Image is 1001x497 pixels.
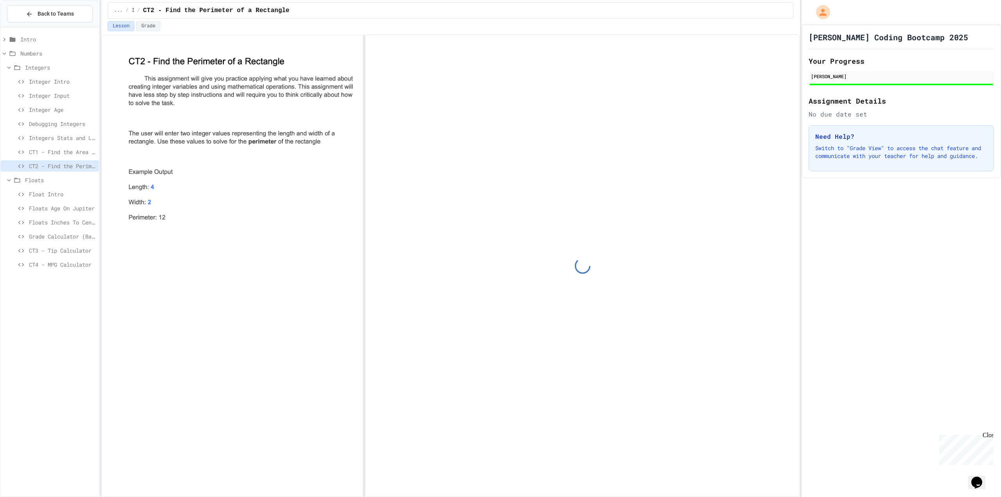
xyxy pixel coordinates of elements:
span: Integers [132,7,134,14]
div: No due date set [809,109,994,119]
span: CT4 - MPG Calculator [29,260,96,269]
span: Numbers [20,49,96,57]
span: Integer Input [29,92,96,100]
h2: Your Progress [809,56,994,66]
iframe: chat widget [936,432,993,465]
div: [PERSON_NAME] [811,73,992,80]
span: Float Intro [29,190,96,198]
span: / [126,7,129,14]
span: CT2 - Find the Perimeter of a Rectangle [143,6,289,15]
h3: Need Help? [815,132,987,141]
span: Back to Teams [38,10,74,18]
span: / [137,7,140,14]
span: Intro [20,35,96,43]
button: Lesson [108,21,135,31]
span: Debugging Integers [29,120,96,128]
span: Integer Age [29,106,96,114]
span: Integers [25,63,96,72]
span: Grade Calculator (Basic) [29,232,96,240]
span: Integer Intro [29,77,96,86]
div: My Account [808,3,832,21]
button: Back to Teams [7,5,93,22]
h2: Assignment Details [809,95,994,106]
span: Integers Stats and Leveling [29,134,96,142]
span: ... [114,7,123,14]
h1: [PERSON_NAME] Coding Bootcamp 2025 [809,32,968,43]
span: Floats [25,176,96,184]
span: CT3 - Tip Calculator [29,246,96,255]
iframe: chat widget [968,466,993,489]
span: CT1 - Find the Area of a Rectangle [29,148,96,156]
span: CT2 - Find the Perimeter of a Rectangle [29,162,96,170]
button: Grade [136,21,160,31]
span: Floats Age On Jupiter [29,204,96,212]
p: Switch to "Grade View" to access the chat feature and communicate with your teacher for help and ... [815,144,987,160]
div: Chat with us now!Close [3,3,54,50]
span: Floats Inches To Centimeters [29,218,96,226]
